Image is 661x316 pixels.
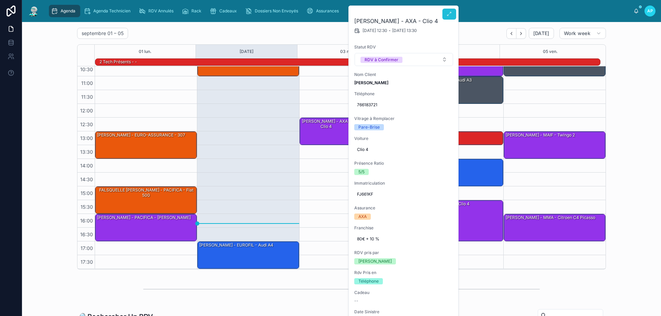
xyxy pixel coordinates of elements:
[354,161,453,166] span: Présence Ratio
[543,45,558,58] button: 05 ven.
[79,245,95,251] span: 17:00
[389,28,391,33] span: -
[95,187,197,214] div: FALSQUELLE [PERSON_NAME] - PACIFICA - Fiat 500
[240,45,253,58] button: [DATE]
[301,118,352,130] div: [PERSON_NAME] - AXA - Clio 4
[78,135,95,141] span: 13:00
[199,242,274,248] div: [PERSON_NAME] - EUROFIL - Audi A4
[504,214,605,241] div: [PERSON_NAME] - MMA - citroen C4 Picasso
[354,181,453,186] span: Immatriculation
[95,214,197,241] div: [PERSON_NAME] - PACIFICA - [PERSON_NAME]
[99,59,138,65] div: 2 Tech présents - -
[78,163,95,168] span: 14:00
[219,8,237,14] span: Cadeaux
[354,44,453,50] span: Statut RDV
[354,72,453,77] span: Nom Client
[78,231,95,237] span: 16:30
[564,30,590,36] span: Work week
[358,124,380,130] div: Pare-Brise
[505,215,596,221] div: [PERSON_NAME] - MMA - citroen C4 Picasso
[506,28,516,39] button: Back
[354,116,453,121] span: Vitrage à Remplacer
[358,258,392,264] div: [PERSON_NAME]
[365,57,398,63] div: RDV à Confirmer
[79,259,95,265] span: 17:30
[78,66,95,72] span: 10:30
[357,236,451,242] span: 80€ + 10 %
[533,30,549,36] span: [DATE]
[180,5,206,17] a: Rack
[354,298,358,304] span: --
[79,190,95,196] span: 15:00
[357,192,451,197] span: FJ661KF
[354,80,388,85] strong: [PERSON_NAME]
[354,5,415,17] a: NE PAS TOUCHER
[78,121,95,127] span: 12:30
[354,290,453,295] span: Cadeau
[504,132,605,159] div: [PERSON_NAME] - MAIF - Twingo 2
[354,136,453,141] span: Voiture
[357,147,451,152] span: Clio 4
[208,5,242,17] a: Cadeaux
[28,6,40,17] img: App logo
[80,80,95,86] span: 11:00
[137,5,178,17] a: RDV Annulés
[255,8,298,14] span: Dossiers Non Envoyés
[198,242,299,269] div: [PERSON_NAME] - EUROFIL - Audi A4
[354,250,453,255] span: RDV pris par
[354,205,453,211] span: Assurance
[300,118,352,145] div: [PERSON_NAME] - AXA - Clio 4
[358,169,365,175] div: 5/5
[316,8,339,14] span: Assurances
[647,8,653,14] span: AP
[139,45,151,58] button: 01 lun.
[392,28,417,33] span: [DATE] 13:30
[96,132,186,138] div: [PERSON_NAME] - EURO-ASSURANCE - 307
[80,94,95,100] span: 11:30
[516,28,526,39] button: Next
[191,8,201,14] span: Rack
[96,215,191,221] div: [PERSON_NAME] - PACIFICA - [PERSON_NAME]
[243,5,303,17] a: Dossiers Non Envoyés
[357,102,451,108] span: 766183721
[529,28,554,39] button: [DATE]
[304,5,344,17] a: Assurances
[340,45,356,58] button: 03 mer.
[82,30,124,37] h2: septembre 01 – 05
[363,28,387,33] span: [DATE] 12:30
[95,132,197,159] div: [PERSON_NAME] - EURO-ASSURANCE - 307
[82,5,135,17] a: Agenda Technicien
[78,108,95,113] span: 12:00
[93,8,130,14] span: Agenda Technicien
[354,17,453,25] h2: [PERSON_NAME] - AXA - Clio 4
[354,270,453,275] span: Rdv Pris en
[79,204,95,210] span: 15:30
[45,3,633,19] div: scrollable content
[358,214,367,220] div: AXA
[358,278,379,284] div: Téléphone
[354,225,453,231] span: Franchise
[505,132,576,138] div: [PERSON_NAME] - MAIF - Twingo 2
[354,309,453,315] span: Date Sinistre
[96,187,196,198] div: FALSQUELLE [PERSON_NAME] - PACIFICA - Fiat 500
[78,176,95,182] span: 14:30
[61,8,75,14] span: Agenda
[78,149,95,155] span: 13:30
[559,28,606,39] button: Work week
[148,8,174,14] span: RDV Annulés
[355,53,453,66] button: Select Button
[78,218,95,224] span: 16:00
[354,91,453,97] span: Téléphone
[49,5,80,17] a: Agenda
